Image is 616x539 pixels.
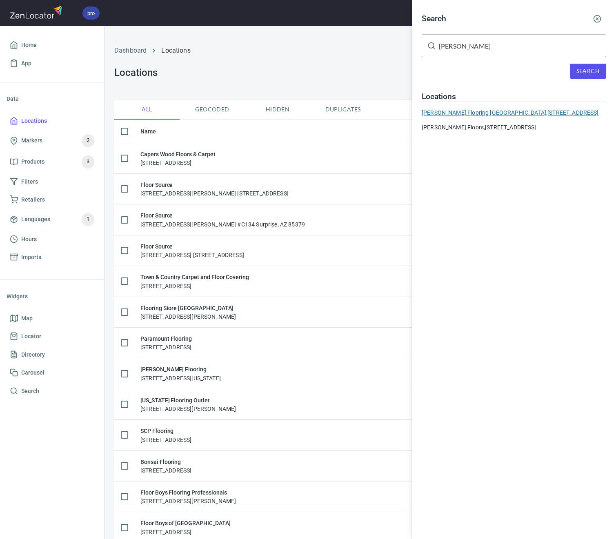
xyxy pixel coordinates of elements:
h4: Search [422,14,446,24]
a: [PERSON_NAME] Flooring [GEOGRAPHIC_DATA],[STREET_ADDRESS] [422,109,606,117]
span: Search [576,66,600,76]
button: Search [570,64,606,79]
a: [PERSON_NAME] Floors,[STREET_ADDRESS] [422,123,606,131]
input: Search for locations, markers or anything you want [439,34,606,57]
div: [PERSON_NAME] Flooring [GEOGRAPHIC_DATA], [STREET_ADDRESS] [422,109,606,117]
div: [PERSON_NAME] Floors, [STREET_ADDRESS] [422,123,606,131]
h4: Locations [422,92,606,102]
